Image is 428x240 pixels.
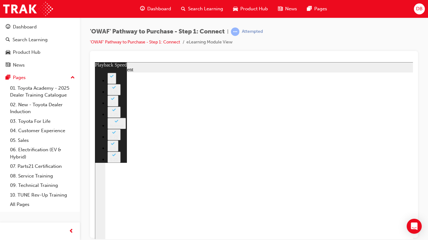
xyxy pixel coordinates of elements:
[140,5,145,13] span: guage-icon
[15,27,23,32] div: 1.75
[233,5,238,13] span: car-icon
[307,5,312,13] span: pages-icon
[278,5,283,13] span: news-icon
[13,89,26,101] button: 0.25
[6,75,10,81] span: pages-icon
[13,62,25,69] div: News
[90,39,180,45] a: 'OWAF' Pathway to Purchase - Step 1: Connect
[242,29,263,35] div: Attempted
[227,28,228,35] span: |
[3,34,77,46] a: Search Learning
[407,219,422,234] div: Open Intercom Messenger
[90,28,225,35] span: 'OWAF' Pathway to Purchase - Step 1: Connect
[3,47,77,58] a: Product Hub
[13,11,21,22] button: 2
[15,84,21,88] div: 0.5
[228,2,273,15] a: car-iconProduct Hub
[416,5,423,12] span: DB
[13,67,26,78] button: 0.75
[8,171,77,181] a: 08. Service Training
[181,5,185,13] span: search-icon
[13,78,23,89] button: 0.5
[6,24,10,30] span: guage-icon
[8,145,77,162] a: 06. Electrification (EV & Hybrid)
[3,59,77,71] a: News
[13,44,26,56] button: 1.25
[8,83,77,100] a: 01. Toyota Academy - 2025 Dealer Training Catalogue
[240,5,268,12] span: Product Hub
[70,74,75,82] span: up-icon
[3,20,77,72] button: DashboardSearch LearningProduct HubNews
[176,2,228,15] a: search-iconSearch Learning
[69,227,74,235] span: prev-icon
[8,126,77,136] a: 04. Customer Experience
[8,200,77,209] a: All Pages
[13,36,48,43] div: Search Learning
[15,72,23,77] div: 0.75
[13,49,40,56] div: Product Hub
[8,162,77,171] a: 07. Parts21 Certification
[6,62,10,68] span: news-icon
[3,2,53,16] img: Trak
[135,2,176,15] a: guage-iconDashboard
[8,136,77,145] a: 05. Sales
[13,33,23,44] button: 1.5
[285,5,297,12] span: News
[414,3,425,14] button: DB
[13,56,31,67] button: Normal
[8,190,77,200] a: 10. TUNE Rev-Up Training
[3,72,77,83] button: Pages
[13,74,26,81] div: Pages
[8,117,77,126] a: 03. Toyota For Life
[231,27,239,36] span: learningRecordVerb_ATTEMPT-icon
[15,61,29,66] div: Normal
[3,21,77,33] a: Dashboard
[15,95,23,100] div: 0.25
[6,37,10,43] span: search-icon
[302,2,332,15] a: pages-iconPages
[314,5,327,12] span: Pages
[8,100,77,117] a: 02. New - Toyota Dealer Induction
[15,39,21,43] div: 1.5
[6,50,10,55] span: car-icon
[13,22,26,33] button: 1.75
[15,50,23,55] div: 1.25
[13,23,37,31] div: Dashboard
[273,2,302,15] a: news-iconNews
[8,181,77,190] a: 09. Technical Training
[188,5,223,12] span: Search Learning
[15,16,19,21] div: 2
[186,39,232,46] li: eLearning Module View
[10,5,418,10] div: slide: Content
[147,5,171,12] span: Dashboard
